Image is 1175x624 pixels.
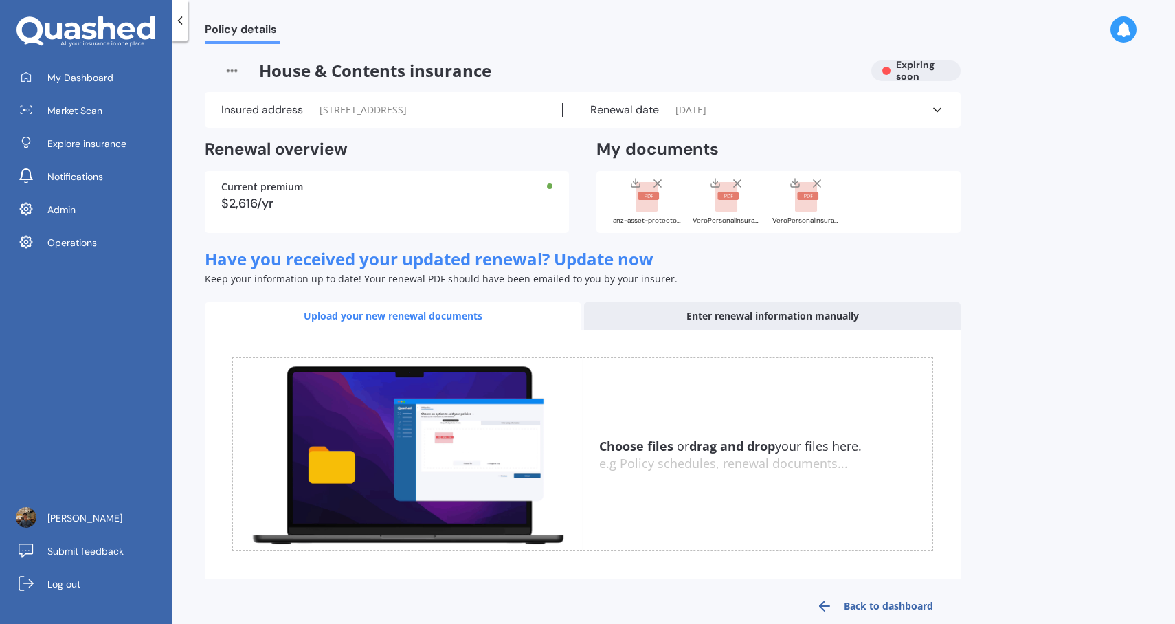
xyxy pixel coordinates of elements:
a: My Dashboard [10,64,172,91]
span: [PERSON_NAME] [47,511,122,525]
b: drag and drop [689,438,775,454]
div: Enter renewal information manually [584,302,961,330]
a: Notifications [10,163,172,190]
span: Operations [47,236,97,249]
div: VeroPersonalInsuranceInvoice4360852-000.pdf [693,217,761,224]
a: Submit feedback [10,537,172,565]
div: e.g Policy schedules, renewal documents... [599,456,932,471]
h2: My documents [596,139,719,160]
label: Renewal date [590,103,659,117]
div: anz-asset-protector-policy-document-july-2024.pdf [613,217,682,224]
span: Policy details [205,23,280,41]
a: Operations [10,229,172,256]
div: $2,616/yr [221,197,552,210]
a: Log out [10,570,172,598]
span: [DATE] [675,103,706,117]
span: or your files here. [599,438,862,454]
div: VeroPersonalInsuranceCovSummPolicySchedule4360852-000.pdf [772,217,841,224]
div: Current premium [221,182,552,192]
span: Explore insurance [47,137,126,151]
span: Admin [47,203,76,216]
a: Admin [10,196,172,223]
span: [STREET_ADDRESS] [320,103,407,117]
span: Notifications [47,170,103,183]
span: Keep your information up to date! Your renewal PDF should have been emailed to you by your insurer. [205,272,678,285]
a: Explore insurance [10,130,172,157]
span: House & Contents insurance [205,60,860,81]
a: Market Scan [10,97,172,124]
span: Have you received your updated renewal? Update now [205,247,653,270]
a: [PERSON_NAME] [10,504,172,532]
img: upload.de96410c8ce839c3fdd5.gif [233,358,583,551]
label: Insured address [221,103,303,117]
img: ACg8ocJLa-csUtcL-80ItbA20QSwDJeqfJvWfn8fgM9RBEIPTcSLDHdf=s96-c [16,507,36,528]
div: Upload your new renewal documents [205,302,581,330]
img: other-insurer.png [205,60,259,81]
span: Market Scan [47,104,102,118]
h2: Renewal overview [205,139,569,160]
a: Back to dashboard [789,590,961,623]
span: Log out [47,577,80,591]
span: My Dashboard [47,71,113,85]
span: Submit feedback [47,544,124,558]
u: Choose files [599,438,673,454]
